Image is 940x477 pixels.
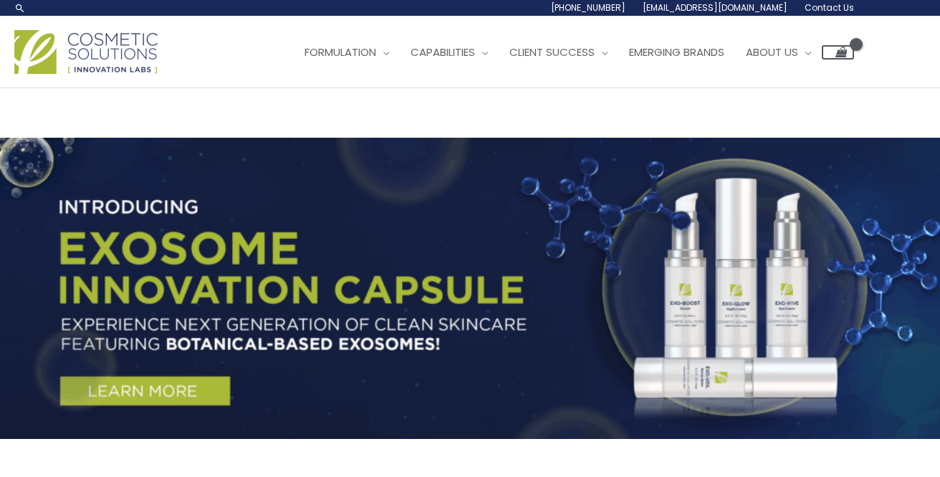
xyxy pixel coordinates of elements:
[499,31,618,74] a: Client Success
[304,44,376,60] span: Formulation
[400,31,499,74] a: Capabilities
[735,31,822,74] a: About Us
[14,30,158,74] img: Cosmetic Solutions Logo
[643,1,787,14] span: [EMAIL_ADDRESS][DOMAIN_NAME]
[618,31,735,74] a: Emerging Brands
[294,31,400,74] a: Formulation
[629,44,724,60] span: Emerging Brands
[822,45,854,60] a: View Shopping Cart, empty
[411,44,475,60] span: Capabilities
[551,1,625,14] span: [PHONE_NUMBER]
[509,44,595,60] span: Client Success
[746,44,798,60] span: About Us
[283,31,854,74] nav: Site Navigation
[805,1,854,14] span: Contact Us
[14,2,26,14] a: Search icon link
